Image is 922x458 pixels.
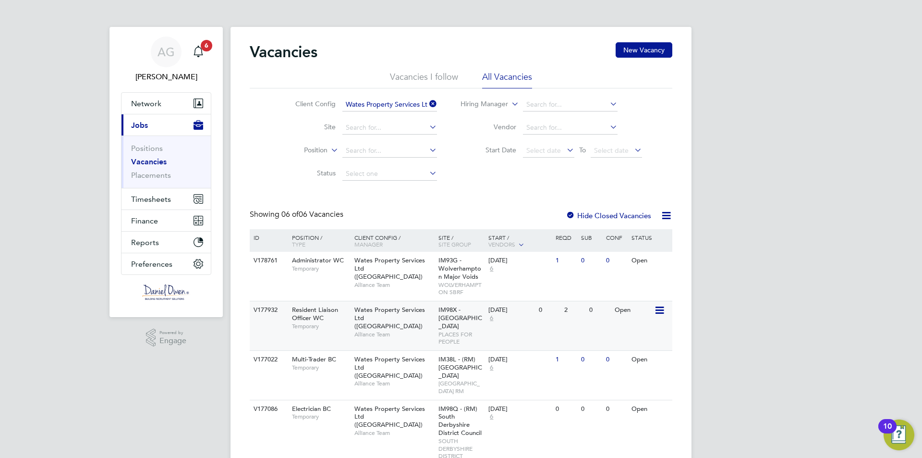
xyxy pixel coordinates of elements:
span: Manager [354,240,383,248]
input: Select one [342,167,437,181]
span: Engage [159,337,186,345]
input: Search for... [342,144,437,158]
input: Search for... [342,98,437,111]
div: 0 [604,400,629,418]
nav: Main navigation [109,27,223,317]
span: 6 [201,40,212,51]
div: Position / [285,229,352,252]
span: Alliance Team [354,380,434,387]
a: Powered byEngage [146,329,187,347]
div: Client Config / [352,229,436,252]
span: Preferences [131,260,172,269]
div: Start / [486,229,553,253]
span: Temporary [292,322,350,330]
span: WOLVERHAMPTON SBRF [438,281,484,296]
span: IM93G - Wolverhampton Major Voids [438,256,481,281]
button: Timesheets [121,188,211,210]
button: Preferences [121,253,211,274]
span: Temporary [292,413,350,421]
span: PLACES FOR PEOPLE [438,331,484,346]
div: V177086 [251,400,285,418]
a: Positions [131,144,163,153]
button: Finance [121,210,211,231]
span: Wates Property Services Ltd ([GEOGRAPHIC_DATA]) [354,405,425,429]
div: Open [629,252,671,270]
a: Go to home page [121,285,211,300]
span: Alliance Team [354,429,434,437]
label: Start Date [461,146,516,154]
div: V177022 [251,351,285,369]
input: Search for... [523,121,618,135]
a: 6 [189,37,208,67]
span: Timesheets [131,195,171,204]
label: Site [280,123,336,131]
span: Select date [526,146,561,155]
div: Showing [250,210,345,220]
input: Search for... [523,98,618,111]
div: [DATE] [488,257,551,265]
span: Select date [594,146,629,155]
span: Type [292,240,305,248]
div: 0 [579,252,604,270]
span: [GEOGRAPHIC_DATA] RM [438,380,484,395]
div: 0 [579,351,604,369]
div: Status [629,229,671,246]
div: Conf [604,229,629,246]
div: Open [629,351,671,369]
div: Site / [436,229,486,252]
h2: Vacancies [250,42,317,62]
span: Site Group [438,240,471,248]
span: 6 [488,314,495,322]
span: Alliance Team [354,331,434,338]
span: 6 [488,413,495,421]
a: AG[PERSON_NAME] [121,37,211,83]
a: Vacancies [131,157,167,166]
div: 0 [553,400,578,418]
span: 6 [488,265,495,273]
span: IM38L - (RM) [GEOGRAPHIC_DATA] [438,355,482,380]
span: Multi-Trader BC [292,355,336,363]
span: 6 [488,364,495,372]
span: IM98X - [GEOGRAPHIC_DATA] [438,306,482,330]
div: [DATE] [488,356,551,364]
button: Open Resource Center, 10 new notifications [884,420,914,450]
span: Network [131,99,161,108]
div: Sub [579,229,604,246]
div: [DATE] [488,306,534,314]
button: New Vacancy [616,42,672,58]
label: Client Config [280,99,336,108]
span: Resident Liaison Officer WC [292,306,338,322]
span: Wates Property Services Ltd ([GEOGRAPHIC_DATA]) [354,306,425,330]
span: Reports [131,238,159,247]
span: 06 of [281,210,299,219]
span: To [576,144,589,156]
span: AG [158,46,175,58]
span: Powered by [159,329,186,337]
div: 0 [536,301,561,319]
span: Wates Property Services Ltd ([GEOGRAPHIC_DATA]) [354,355,425,380]
label: Position [272,146,328,155]
div: Jobs [121,136,211,188]
div: 0 [579,400,604,418]
span: Finance [131,216,158,225]
div: V177932 [251,301,285,319]
span: Wates Property Services Ltd ([GEOGRAPHIC_DATA]) [354,256,425,281]
div: Open [612,301,654,319]
div: 2 [562,301,587,319]
span: 06 Vacancies [281,210,343,219]
div: 0 [604,351,629,369]
label: Hiring Manager [453,99,508,109]
label: Status [280,169,336,177]
input: Search for... [342,121,437,135]
div: 1 [553,252,578,270]
span: Temporary [292,364,350,371]
div: Open [629,400,671,418]
div: 10 [883,426,892,439]
label: Vendor [461,123,516,131]
img: danielowen-logo-retina.png [142,285,190,300]
button: Jobs [121,114,211,136]
div: [DATE] [488,405,551,413]
span: Jobs [131,121,148,130]
a: Placements [131,171,171,180]
span: Temporary [292,265,350,272]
